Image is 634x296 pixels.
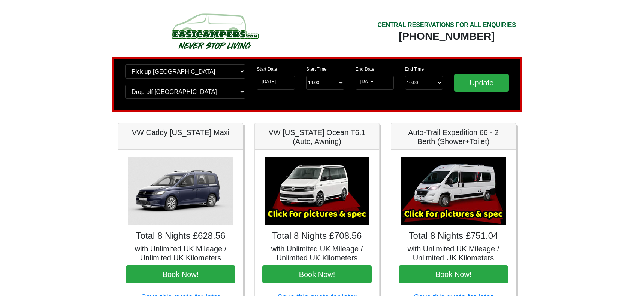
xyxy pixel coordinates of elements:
button: Book Now! [262,265,372,283]
label: Start Date [257,66,277,73]
img: campers-checkout-logo.png [144,10,286,52]
input: Update [454,74,509,92]
h5: with Unlimited UK Mileage / Unlimited UK Kilometers [262,244,372,262]
h4: Total 8 Nights £628.56 [126,231,235,241]
h5: with Unlimited UK Mileage / Unlimited UK Kilometers [399,244,508,262]
h5: VW Caddy [US_STATE] Maxi [126,128,235,137]
label: End Date [356,66,374,73]
h5: VW [US_STATE] Ocean T6.1 (Auto, Awning) [262,128,372,146]
h4: Total 8 Nights £751.04 [399,231,508,241]
img: VW California Ocean T6.1 (Auto, Awning) [265,157,369,225]
label: Start Time [306,66,327,73]
h4: Total 8 Nights £708.56 [262,231,372,241]
h5: Auto-Trail Expedition 66 - 2 Berth (Shower+Toilet) [399,128,508,146]
button: Book Now! [126,265,235,283]
button: Book Now! [399,265,508,283]
label: End Time [405,66,424,73]
div: CENTRAL RESERVATIONS FOR ALL ENQUIRIES [377,21,516,30]
h5: with Unlimited UK Mileage / Unlimited UK Kilometers [126,244,235,262]
img: Auto-Trail Expedition 66 - 2 Berth (Shower+Toilet) [401,157,506,225]
input: Start Date [257,76,295,90]
img: VW Caddy California Maxi [128,157,233,225]
div: [PHONE_NUMBER] [377,30,516,43]
input: Return Date [356,76,394,90]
